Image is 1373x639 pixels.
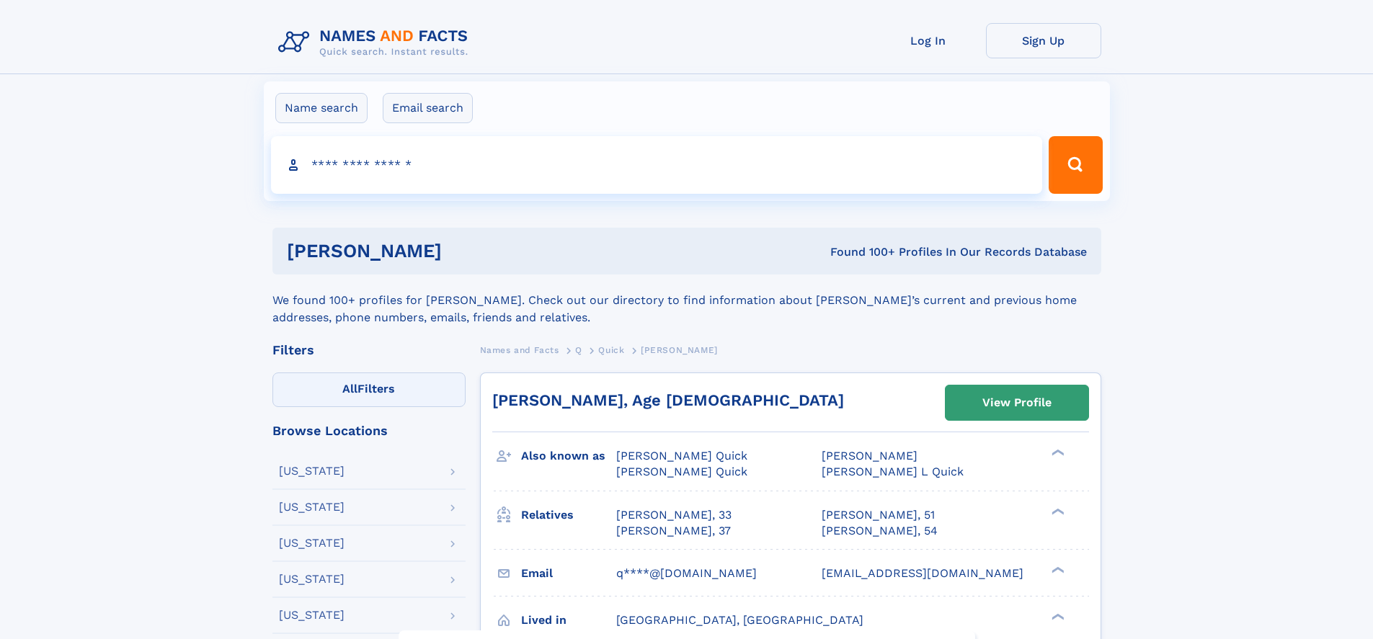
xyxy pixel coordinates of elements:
[598,345,624,355] span: Quick
[636,244,1087,260] div: Found 100+ Profiles In Our Records Database
[492,391,844,409] a: [PERSON_NAME], Age [DEMOGRAPHIC_DATA]
[986,23,1101,58] a: Sign Up
[822,523,938,539] a: [PERSON_NAME], 54
[1048,612,1065,621] div: ❯
[1048,448,1065,457] div: ❯
[575,345,582,355] span: Q
[521,444,616,468] h3: Also known as
[521,608,616,633] h3: Lived in
[271,136,1043,194] input: search input
[1048,565,1065,574] div: ❯
[279,537,345,549] div: [US_STATE]
[272,274,1101,326] div: We found 100+ profiles for [PERSON_NAME]. Check out our directory to find information about [PERS...
[616,507,732,523] a: [PERSON_NAME], 33
[822,566,1023,580] span: [EMAIL_ADDRESS][DOMAIN_NAME]
[1048,506,1065,516] div: ❯
[275,93,368,123] label: Name search
[521,503,616,527] h3: Relatives
[342,382,357,396] span: All
[279,609,345,621] div: [US_STATE]
[1049,136,1102,194] button: Search Button
[822,465,964,478] span: [PERSON_NAME] L Quick
[279,465,345,477] div: [US_STATE]
[616,523,731,539] a: [PERSON_NAME], 37
[272,344,466,357] div: Filters
[521,561,616,586] h3: Email
[598,341,624,359] a: Quick
[616,465,747,478] span: [PERSON_NAME] Quick
[287,242,636,260] h1: [PERSON_NAME]
[641,345,718,355] span: [PERSON_NAME]
[383,93,473,123] label: Email search
[822,507,935,523] a: [PERSON_NAME], 51
[272,372,466,407] label: Filters
[575,341,582,359] a: Q
[946,385,1088,420] a: View Profile
[279,573,345,585] div: [US_STATE]
[822,449,917,463] span: [PERSON_NAME]
[616,613,863,627] span: [GEOGRAPHIC_DATA], [GEOGRAPHIC_DATA]
[982,386,1052,419] div: View Profile
[272,424,466,437] div: Browse Locations
[480,341,559,359] a: Names and Facts
[272,23,480,62] img: Logo Names and Facts
[871,23,986,58] a: Log In
[616,449,747,463] span: [PERSON_NAME] Quick
[279,501,345,513] div: [US_STATE]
